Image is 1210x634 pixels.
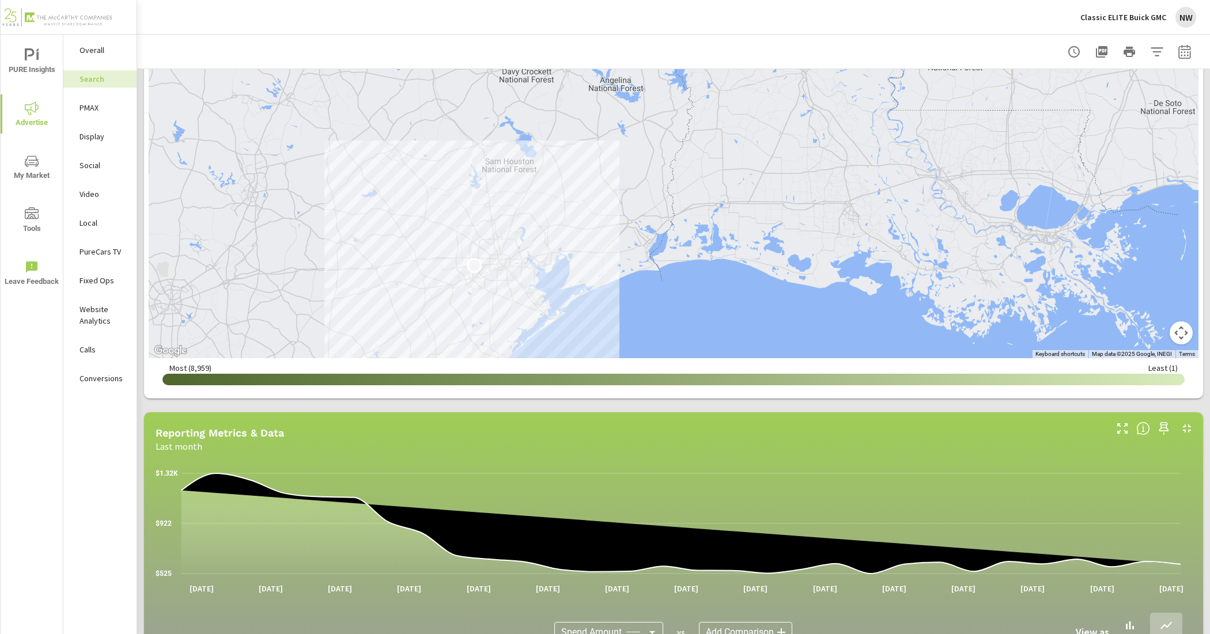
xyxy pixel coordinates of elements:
[80,188,127,200] p: Video
[80,303,127,327] p: Website Analytics
[156,427,284,439] h5: Reporting Metrics & Data
[63,41,137,59] div: Overall
[4,101,59,130] span: Advertise
[80,246,127,257] p: PureCars TV
[80,344,127,355] p: Calls
[1090,40,1113,63] button: "Export Report to PDF"
[63,243,137,260] div: PureCars TV
[389,583,429,594] p: [DATE]
[63,185,137,203] div: Video
[1136,422,1150,435] span: Understand Search data over time and see how metrics compare to each other.
[80,217,127,229] p: Local
[1148,363,1178,373] p: Least ( 1 )
[80,275,127,286] p: Fixed Ops
[80,44,127,56] p: Overall
[181,583,222,594] p: [DATE]
[666,583,706,594] p: [DATE]
[63,370,137,387] div: Conversions
[528,583,568,594] p: [DATE]
[169,363,211,373] p: Most ( 8,959 )
[63,272,137,289] div: Fixed Ops
[459,583,499,594] p: [DATE]
[80,131,127,142] p: Display
[156,469,178,477] text: $1.32K
[4,154,59,183] span: My Market
[1170,321,1193,344] button: Map camera controls
[1178,419,1196,438] button: Minimize Widget
[4,260,59,288] span: Leave Feedback
[4,207,59,236] span: Tools
[943,583,984,594] p: [DATE]
[1179,351,1195,357] a: Terms (opens in new tab)
[1175,7,1196,28] div: NW
[63,70,137,88] div: Search
[63,341,137,358] div: Calls
[1113,419,1132,438] button: Make Fullscreen
[1080,12,1166,22] p: Classic ELITE Buick GMC
[63,157,137,174] div: Social
[1151,583,1192,594] p: [DATE]
[63,128,137,145] div: Display
[1035,350,1085,358] button: Keyboard shortcuts
[597,583,637,594] p: [DATE]
[152,343,190,358] img: Google
[1092,351,1172,357] span: Map data ©2025 Google, INEGI
[152,343,190,358] a: Open this area in Google Maps (opens a new window)
[1,35,63,299] div: nav menu
[80,373,127,384] p: Conversions
[156,570,172,578] text: $525
[805,583,845,594] p: [DATE]
[874,583,914,594] p: [DATE]
[320,583,360,594] p: [DATE]
[1118,40,1141,63] button: Print Report
[156,439,202,453] p: Last month
[735,583,776,594] p: [DATE]
[251,583,291,594] p: [DATE]
[63,301,137,329] div: Website Analytics
[1012,583,1053,594] p: [DATE]
[63,99,137,116] div: PMAX
[1145,40,1169,63] button: Apply Filters
[1082,583,1122,594] p: [DATE]
[4,48,59,77] span: PURE Insights
[1155,419,1173,438] span: Save this to your personalized report
[1173,40,1196,63] button: Select Date Range
[63,214,137,231] div: Local
[156,519,172,527] text: $922
[80,102,127,113] p: PMAX
[80,160,127,171] p: Social
[80,73,127,85] p: Search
